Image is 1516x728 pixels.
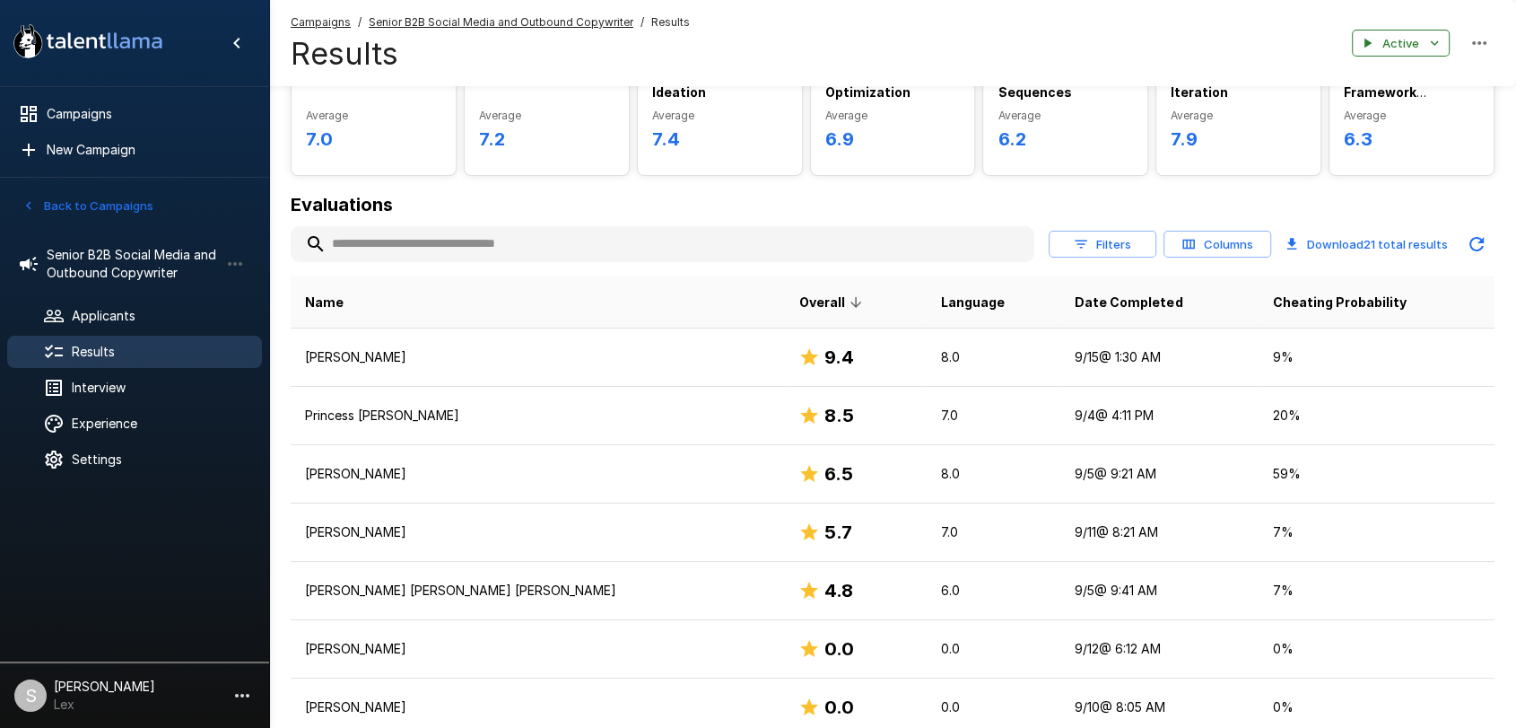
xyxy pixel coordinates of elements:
h6: 7.0 [306,125,441,153]
span: Average [652,107,788,125]
span: Average [306,107,441,125]
h6: 6.5 [823,460,852,488]
h6: 4.8 [823,576,852,605]
p: 7.0 [941,407,1047,425]
span: Cheating Probability [1273,292,1407,313]
h6: 6.9 [825,125,961,153]
td: 9/11 @ 8:21 AM [1060,504,1259,562]
p: [PERSON_NAME] [305,523,770,541]
button: Active [1352,30,1450,57]
span: Results [651,13,690,31]
button: Updated Today - 2:19 PM [1459,226,1494,262]
p: [PERSON_NAME] [PERSON_NAME] [PERSON_NAME] [305,582,770,600]
p: [PERSON_NAME] [305,698,770,716]
h6: 6.3 [1344,125,1479,153]
p: 8.0 [941,348,1047,366]
h6: 0.0 [823,635,853,663]
h6: 9.4 [823,343,853,372]
b: Messaging Framework Development [1344,66,1432,118]
span: Overall [798,292,867,313]
p: Princess [PERSON_NAME] [305,407,770,425]
u: Campaigns [291,15,351,29]
p: 7.0 [941,523,1047,541]
p: 0 % [1273,698,1480,716]
h6: 0.0 [823,693,853,722]
p: [PERSON_NAME] [305,348,770,366]
button: Columns [1163,231,1271,259]
td: 9/5 @ 9:41 AM [1060,562,1259,620]
p: [PERSON_NAME] [305,465,770,483]
h6: 8.5 [823,401,853,430]
td: 9/5 @ 9:21 AM [1060,445,1259,504]
p: 0 % [1273,640,1480,658]
button: Download21 total results [1278,226,1455,262]
p: 6.0 [941,582,1047,600]
p: 0.0 [941,698,1047,716]
p: 20 % [1273,407,1480,425]
b: Evaluations [291,194,393,215]
p: 9 % [1273,348,1480,366]
span: Average [998,107,1133,125]
p: 59 % [1273,465,1480,483]
u: Senior B2B Social Media and Outbound Copywriter [369,15,633,29]
p: 8.0 [941,465,1047,483]
span: / [358,13,362,31]
button: Filters [1049,231,1156,259]
td: 9/15 @ 1:30 AM [1060,329,1259,387]
p: [PERSON_NAME] [305,640,770,658]
h4: Results [291,35,690,73]
span: Average [1344,107,1479,125]
td: 9/4 @ 4:11 PM [1060,387,1259,445]
span: / [640,13,644,31]
span: Average [1171,107,1306,125]
h6: 6.2 [998,125,1133,153]
h6: 7.2 [479,125,614,153]
span: Average [479,107,614,125]
h6: 5.7 [823,518,851,547]
td: 9/12 @ 6:12 AM [1060,620,1259,679]
span: Name [305,292,344,313]
span: Date Completed [1075,292,1182,313]
span: Average [825,107,961,125]
p: 7 % [1273,523,1480,541]
h6: 7.9 [1171,125,1306,153]
span: Language [941,292,1005,313]
h6: 7.4 [652,125,788,153]
p: 7 % [1273,582,1480,600]
p: 0.0 [941,640,1047,658]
